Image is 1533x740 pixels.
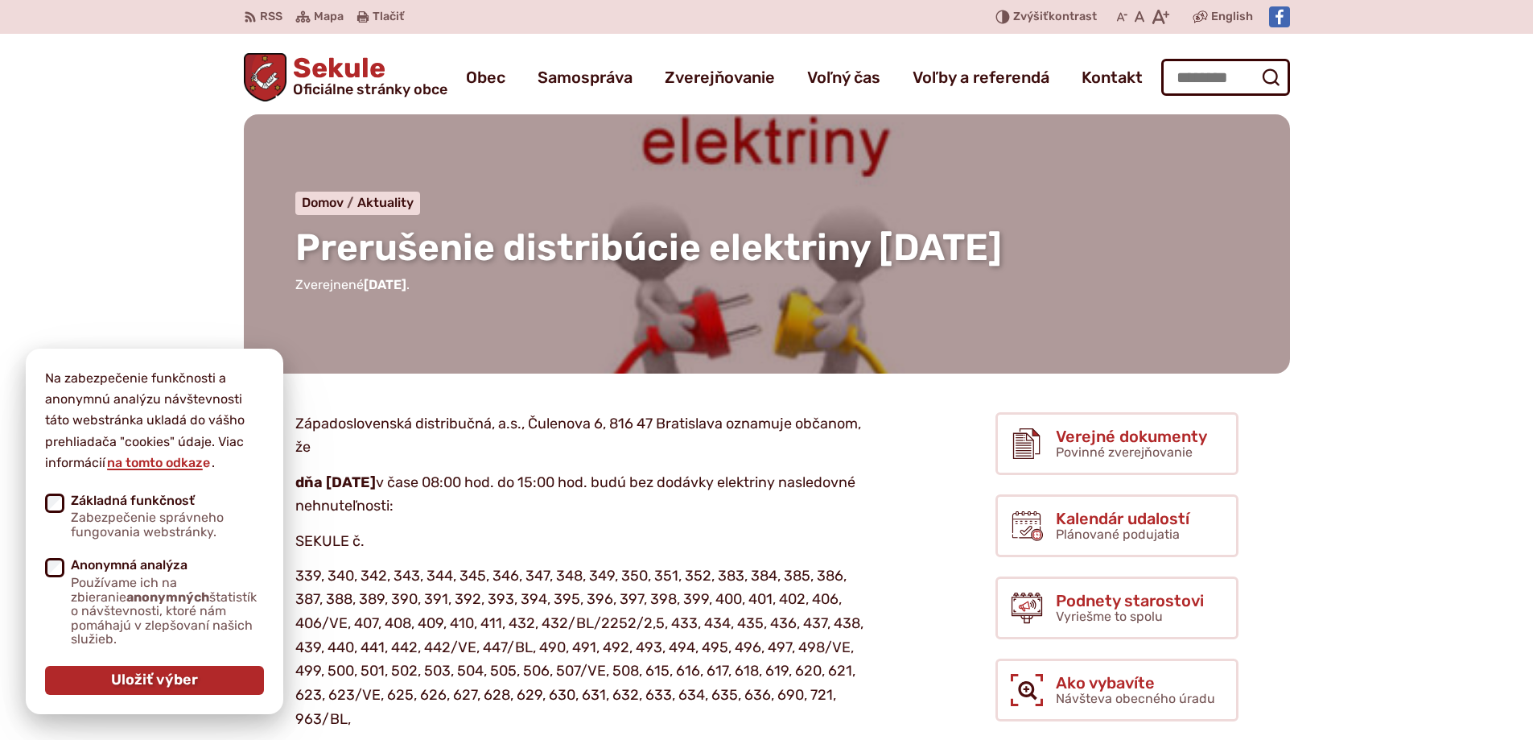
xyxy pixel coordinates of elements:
[1211,7,1253,27] span: English
[71,511,264,539] span: Zabezpečenie správneho fungovania webstránky.
[357,195,414,210] a: Aktuality
[295,275,1238,296] p: Zverejnené .
[1013,10,1049,23] span: Zvýšiť
[995,494,1238,557] a: Kalendár udalostí Plánované podujatia
[995,412,1238,475] a: Verejné dokumenty Povinné zverejňovanie
[295,530,867,554] p: SEKULE č.
[295,471,867,519] p: v čase 08:00 hod. do 15:00 hod. budú bez dodávky elektriny nasledovné nehnuteľnosti:
[364,277,406,292] span: [DATE]
[295,412,867,460] p: Západoslovenská distribučná, a.s., Čulenova 6, 816 47 Bratislava oznamuje občanom, že
[807,55,880,100] a: Voľný čas
[1082,55,1143,100] a: Kontakt
[1208,7,1256,27] a: English
[286,55,447,97] span: Sekule
[295,473,376,491] strong: dňa [DATE]
[995,659,1238,721] a: Ako vybavíte Návšteva obecného úradu
[45,368,264,474] p: Na zabezpečenie funkčnosti a anonymnú analýzu návštevnosti táto webstránka ukladá do vášho prehli...
[1056,428,1207,445] span: Verejné dokumenty
[466,55,505,100] a: Obec
[538,55,633,100] a: Samospráva
[260,7,282,27] span: RSS
[1056,691,1215,706] span: Návšteva obecného úradu
[71,558,264,647] span: Anonymná analýza
[45,494,64,513] input: Základná funkčnosťZabezpečenie správneho fungovania webstránky.
[1056,444,1193,460] span: Povinné zverejňovanie
[1056,674,1215,692] span: Ako vybavíte
[1056,609,1163,624] span: Vyriešme to spolu
[1013,10,1097,24] span: kontrast
[665,55,775,100] a: Zverejňovanie
[1056,510,1189,527] span: Kalendár udalostí
[71,494,264,539] span: Základná funkčnosť
[995,577,1238,639] a: Podnety starostovi Vyriešme to spolu
[295,564,867,732] p: 339, 340, 342, 343, 344, 345, 346, 347, 348, 349, 350, 351, 352, 383, 384, 385, 386, 387, 388, 38...
[244,53,448,101] a: Logo Sekule, prejsť na domovskú stránku.
[373,10,404,24] span: Tlačiť
[126,589,209,605] strong: anonymných
[293,82,447,97] span: Oficiálne stránky obce
[71,576,264,647] span: Používame ich na zbieranie štatistík o návštevnosti, ktoré nám pomáhajú v zlepšovaní našich služieb.
[244,53,287,101] img: Prejsť na domovskú stránku
[302,195,344,210] span: Domov
[295,225,1002,270] span: Prerušenie distribúcie elektriny [DATE]
[314,7,344,27] span: Mapa
[45,558,64,577] input: Anonymná analýzaPoužívame ich na zbieranieanonymnýchštatistík o návštevnosti, ktoré nám pomáhajú ...
[1056,527,1180,542] span: Plánované podujatia
[1056,592,1204,610] span: Podnety starostovi
[45,666,264,695] button: Uložiť výber
[105,455,212,470] a: na tomto odkaze
[1269,6,1290,27] img: Prejsť na Facebook stránku
[913,55,1049,100] a: Voľby a referendá
[111,672,198,689] span: Uložiť výber
[302,195,357,210] a: Domov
